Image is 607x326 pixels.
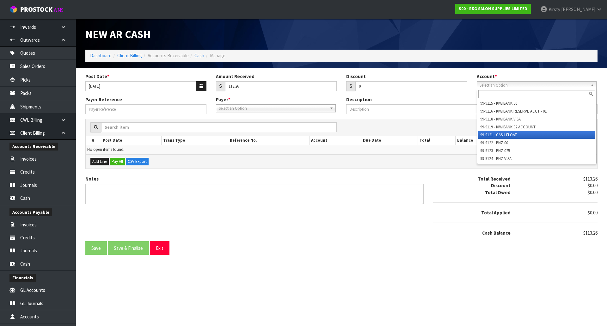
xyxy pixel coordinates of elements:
label: Discount [346,73,366,80]
span: New AR Cash [85,28,151,41]
button: Save [85,241,107,255]
span: Select an Option [480,82,588,89]
button: Add Line [90,158,109,165]
span: Manage [210,52,225,58]
button: Exit [150,241,169,255]
img: cube-alt.png [9,5,17,13]
th: Trans Type [161,136,228,145]
strong: S00 - RKG SALON SUPPLIES LIMITED [459,6,527,11]
span: $113.26 [583,176,598,182]
input: Description [346,104,598,114]
span: Accounts Receivable [148,52,189,58]
span: $0.00 [588,182,598,188]
label: Notes [85,175,99,182]
input: Amount Received [225,81,337,91]
li: 99-9119 - KIWIBANK 02 ACCOUNT [478,123,595,131]
span: Select an Option [219,105,327,112]
span: Accounts Receivable [9,143,58,151]
td: No open items found. [86,145,597,154]
li: 99-9123 - BNZ 025 [478,147,595,155]
button: CSV Export [126,158,149,165]
th: Reference No. [228,136,309,145]
button: Save & Finalise [108,241,149,255]
small: WMS [54,7,64,13]
a: S00 - RKG SALON SUPPLIES LIMITED [455,4,531,14]
span: Kirsty [549,6,560,12]
label: Post Date [85,73,109,80]
strong: Total Received [478,176,511,182]
label: Amount Received [216,73,254,80]
input: Payer Reference [85,104,206,114]
strong: Total Applied [481,210,511,216]
th: Account [309,136,361,145]
li: 99-9121 - CASH FLOAT [478,131,595,139]
span: $0.00 [588,189,598,195]
input: Post Date [85,81,196,91]
li: 99-9124 - BNZ VISA [478,155,595,163]
label: Account [477,73,497,80]
strong: Discount [491,182,511,188]
span: Financials [9,274,36,282]
li: 99-9122 - BNZ 00 [478,139,595,147]
label: Description [346,96,372,103]
span: [PERSON_NAME] [561,6,595,12]
span: $113.26 [583,230,598,236]
a: Client Billing [117,52,142,58]
strong: Cash Balance [482,230,511,236]
label: Payer [216,96,230,103]
input: Amount Discounted [355,81,467,91]
label: Payer Reference [85,96,122,103]
a: Cash [194,52,204,58]
th: Post Date [101,136,161,145]
th: Balance [456,136,506,145]
li: 99-9118 - KIWIBANK VISA [478,115,595,123]
th: Due Date [361,136,418,145]
th: # [86,136,101,145]
li: 99-9116 - KIWIBANK RESERVE ACCT - 01 [478,107,595,115]
strong: Total Owed [485,189,511,195]
span: Accounts Payable [9,208,52,216]
li: 99-9115 - KIWIBANK 00 [478,99,595,107]
span: ProStock [20,5,52,14]
th: Total [418,136,456,145]
input: Search item [101,122,337,132]
a: Dashboard [90,52,112,58]
button: Pay All [110,158,125,165]
span: $0.00 [588,210,598,216]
